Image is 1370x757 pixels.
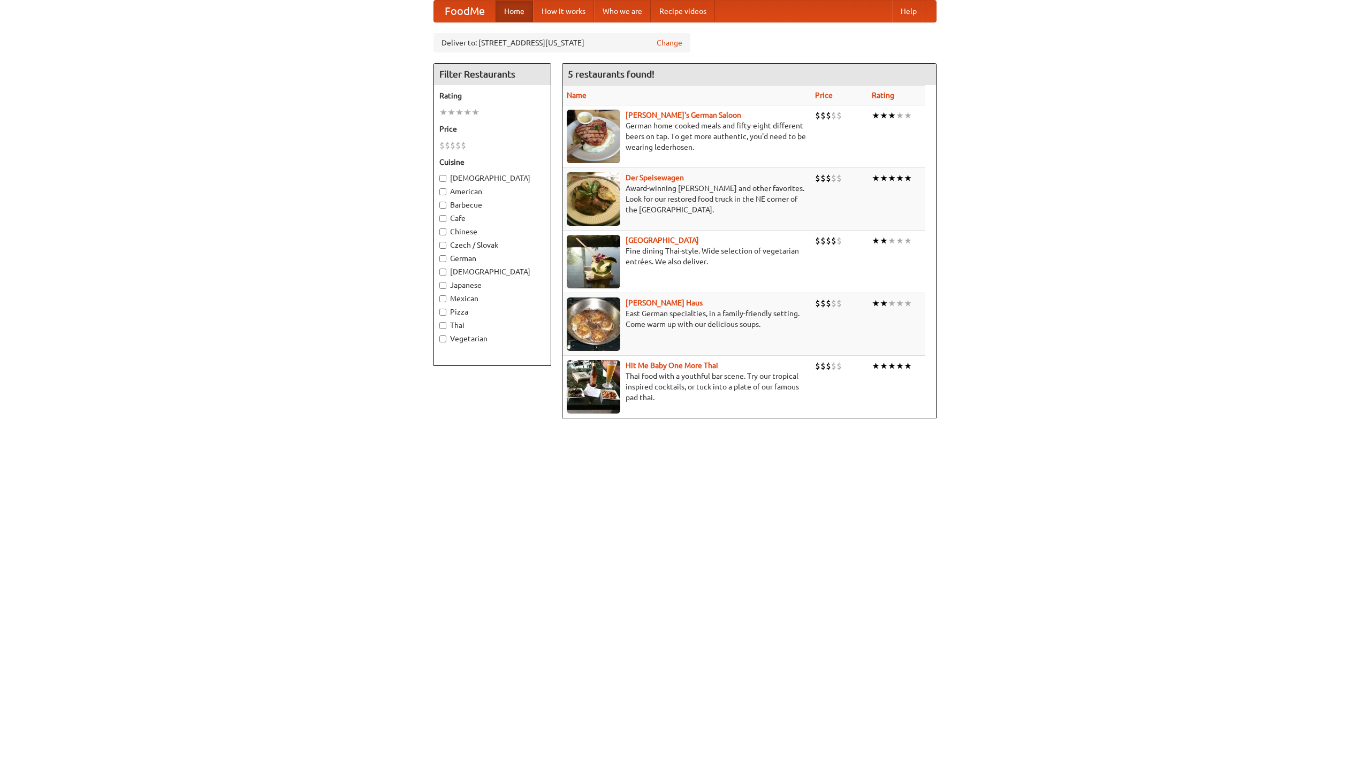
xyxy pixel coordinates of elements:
a: Recipe videos [651,1,715,22]
li: $ [836,110,842,121]
li: $ [815,297,820,309]
label: Thai [439,320,545,331]
a: How it works [533,1,594,22]
label: Vegetarian [439,333,545,344]
li: $ [820,297,826,309]
a: [GEOGRAPHIC_DATA] [626,236,699,244]
p: East German specialties, in a family-friendly setting. Come warm up with our delicious soups. [567,308,806,330]
li: $ [826,297,831,309]
input: Thai [439,322,446,329]
li: ★ [872,110,880,121]
label: Cafe [439,213,545,224]
h5: Rating [439,90,545,101]
img: satay.jpg [567,235,620,288]
li: $ [826,110,831,121]
li: $ [820,172,826,184]
h4: Filter Restaurants [434,64,551,85]
li: ★ [463,106,471,118]
li: $ [836,172,842,184]
label: Japanese [439,280,545,290]
a: Rating [872,91,894,100]
li: ★ [904,235,912,247]
li: $ [826,360,831,372]
li: ★ [471,106,479,118]
li: ★ [880,172,888,184]
li: $ [831,235,836,247]
li: $ [826,235,831,247]
li: ★ [904,110,912,121]
input: Mexican [439,295,446,302]
label: Barbecue [439,200,545,210]
input: Cafe [439,215,446,222]
a: Der Speisewagen [626,173,684,182]
li: $ [815,172,820,184]
a: Price [815,91,833,100]
li: $ [815,360,820,372]
label: Mexican [439,293,545,304]
li: $ [450,140,455,151]
li: $ [831,110,836,121]
li: $ [836,235,842,247]
li: ★ [896,172,904,184]
a: [PERSON_NAME] Haus [626,299,703,307]
li: ★ [447,106,455,118]
input: [DEMOGRAPHIC_DATA] [439,269,446,276]
li: ★ [455,106,463,118]
a: [PERSON_NAME]'s German Saloon [626,111,741,119]
input: American [439,188,446,195]
p: German home-cooked meals and fifty-eight different beers on tap. To get more authentic, you'd nee... [567,120,806,152]
li: $ [461,140,466,151]
input: Vegetarian [439,335,446,342]
li: ★ [888,172,896,184]
li: ★ [888,110,896,121]
li: ★ [880,297,888,309]
input: Chinese [439,228,446,235]
li: ★ [880,110,888,121]
li: $ [831,172,836,184]
label: Chinese [439,226,545,237]
li: $ [831,360,836,372]
li: ★ [872,235,880,247]
input: German [439,255,446,262]
a: Change [657,37,682,48]
input: [DEMOGRAPHIC_DATA] [439,175,446,182]
input: Barbecue [439,202,446,209]
li: ★ [904,297,912,309]
label: Pizza [439,307,545,317]
img: babythai.jpg [567,360,620,414]
li: $ [826,172,831,184]
li: ★ [880,360,888,372]
li: ★ [904,360,912,372]
li: ★ [888,360,896,372]
li: $ [820,110,826,121]
ng-pluralize: 5 restaurants found! [568,69,654,79]
div: Deliver to: [STREET_ADDRESS][US_STATE] [433,33,690,52]
a: Hit Me Baby One More Thai [626,361,718,370]
li: ★ [872,297,880,309]
img: kohlhaus.jpg [567,297,620,351]
input: Czech / Slovak [439,242,446,249]
img: speisewagen.jpg [567,172,620,226]
p: Fine dining Thai-style. Wide selection of vegetarian entrées. We also deliver. [567,246,806,267]
li: ★ [904,172,912,184]
input: Pizza [439,309,446,316]
li: ★ [896,110,904,121]
li: $ [439,140,445,151]
li: $ [836,360,842,372]
input: Japanese [439,282,446,289]
h5: Price [439,124,545,134]
h5: Cuisine [439,157,545,167]
p: Thai food with a youthful bar scene. Try our tropical inspired cocktails, or tuck into a plate of... [567,371,806,403]
li: $ [820,235,826,247]
li: ★ [888,235,896,247]
li: $ [455,140,461,151]
label: [DEMOGRAPHIC_DATA] [439,266,545,277]
a: Name [567,91,587,100]
li: ★ [872,360,880,372]
p: Award-winning [PERSON_NAME] and other favorites. Look for our restored food truck in the NE corne... [567,183,806,215]
a: Help [892,1,925,22]
a: Home [496,1,533,22]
